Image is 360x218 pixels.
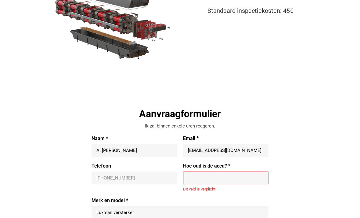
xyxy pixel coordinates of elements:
label: Telefoon [92,163,177,169]
input: Naam * [96,147,172,153]
div: Dit veld is verplicht [183,187,268,192]
label: Hoe oud is de accu? * [183,163,268,169]
input: +31 647493275 [96,175,172,181]
div: Aanvraagformulier [92,107,268,120]
input: Merk en model * [96,209,264,216]
div: Ik zal binnen enkele uren reageren. [92,123,268,129]
span: Standaard inspectiekosten: 45€ [207,7,293,14]
label: Email * [183,135,268,142]
input: Email * [188,147,264,153]
label: Naam * [92,135,177,142]
label: Merk en model * [92,198,268,204]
